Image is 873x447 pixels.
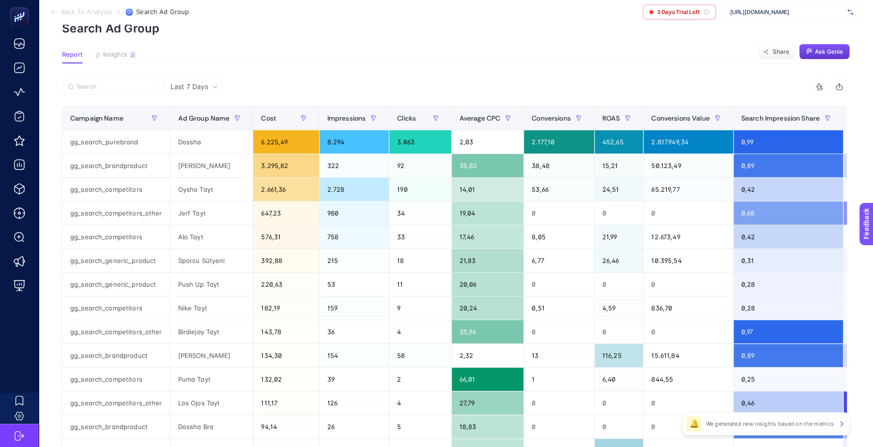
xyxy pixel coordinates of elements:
[129,51,137,59] div: 2
[459,114,501,122] span: Average CPC
[734,201,843,225] div: 0,68
[452,296,524,320] div: 20,24
[595,296,643,320] div: 4,59
[643,273,733,296] div: 0
[253,201,319,225] div: 647,23
[253,154,319,177] div: 3.295,82
[643,154,733,177] div: 50.123,49
[320,320,389,343] div: 36
[734,154,843,177] div: 0,89
[62,320,170,343] div: gg_search_competitors_other
[62,368,170,391] div: gg_search_competitors
[686,416,702,432] div: 🔔
[524,201,594,225] div: 0
[253,273,319,296] div: 220,63
[734,391,843,415] div: 0,46
[327,114,366,122] span: Impressions
[320,344,389,367] div: 154
[103,51,127,59] span: Insights
[62,391,170,415] div: gg_search_competitors_other
[524,130,594,154] div: 2.177,10
[389,296,451,320] div: 9
[595,391,643,415] div: 0
[734,273,843,296] div: 0,28
[320,391,389,415] div: 126
[595,201,643,225] div: 0
[524,391,594,415] div: 0
[734,178,843,201] div: 0,42
[595,320,643,343] div: 0
[118,8,120,15] span: /
[320,178,389,201] div: 2.728
[261,114,276,122] span: Cost
[602,114,620,122] span: ROAS
[61,8,112,16] span: Back To Analysis
[389,178,451,201] div: 190
[524,154,594,177] div: 38,48
[452,368,524,391] div: 66,01
[452,225,524,248] div: 17,46
[452,201,524,225] div: 19,04
[452,130,524,154] div: 2,03
[320,415,389,438] div: 26
[595,273,643,296] div: 0
[320,296,389,320] div: 159
[643,249,733,272] div: 10.395,54
[62,154,170,177] div: gg_search_brandproduct
[847,7,853,17] img: svg%3e
[62,178,170,201] div: gg_search_competitors
[389,415,451,438] div: 5
[389,225,451,248] div: 33
[170,273,253,296] div: Push Up Tayt
[651,114,709,122] span: Conversions Value
[389,130,451,154] div: 3.063
[170,201,253,225] div: Jerf Tayt
[170,368,253,391] div: Puma Tayt
[170,296,253,320] div: Nike Tayt
[734,130,843,154] div: 0,99
[62,296,170,320] div: gg_search_competitors
[741,114,820,122] span: Search Impression Share
[178,114,230,122] span: Ad Group Name
[320,201,389,225] div: 980
[320,249,389,272] div: 215
[77,83,153,91] input: Search
[170,415,253,438] div: Dossha Bra
[170,178,253,201] div: Oysho Tayt
[524,296,594,320] div: 0,51
[595,344,643,367] div: 116,25
[524,415,594,438] div: 0
[253,225,319,248] div: 576,31
[62,249,170,272] div: gg_search_generic_product
[170,130,253,154] div: Dossha
[595,154,643,177] div: 15,21
[170,225,253,248] div: Alo Tayt
[772,48,789,56] span: Share
[705,420,834,428] p: We generated new insights based on the metrics
[62,21,850,35] p: Search Ad Group
[524,249,594,272] div: 6,77
[170,249,253,272] div: Sporcu Sütyeni
[734,249,843,272] div: 0,31
[62,51,83,59] span: Report
[643,296,733,320] div: 836,70
[643,320,733,343] div: 0
[730,8,843,16] span: [URL][DOMAIN_NAME]
[452,178,524,201] div: 14,01
[389,249,451,272] div: 18
[253,249,319,272] div: 392,88
[757,44,795,60] button: Share
[524,225,594,248] div: 8,05
[643,368,733,391] div: 844,55
[253,178,319,201] div: 2.661,36
[734,344,843,367] div: 0,89
[62,225,170,248] div: gg_search_competitors
[397,114,416,122] span: Clicks
[452,154,524,177] div: 35,82
[253,391,319,415] div: 111,17
[657,8,700,16] span: 3 Days Trial Left
[452,415,524,438] div: 18,83
[320,154,389,177] div: 322
[253,344,319,367] div: 134,30
[643,201,733,225] div: 0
